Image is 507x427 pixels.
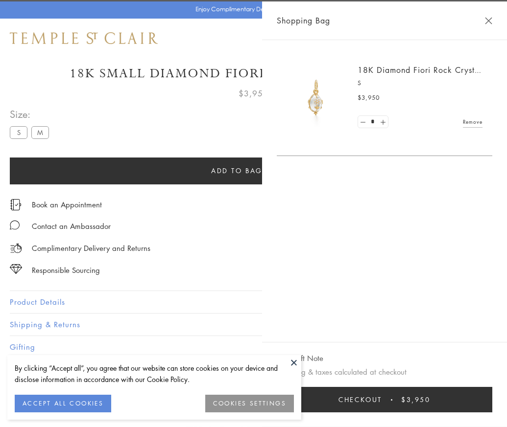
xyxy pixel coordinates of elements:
[10,264,22,274] img: icon_sourcing.svg
[31,126,49,138] label: M
[277,352,323,364] button: Add Gift Note
[10,242,22,254] img: icon_delivery.svg
[15,395,111,412] button: ACCEPT ALL COOKIES
[401,394,431,405] span: $3,950
[10,32,158,44] img: Temple St. Clair
[10,291,497,313] button: Product Details
[10,126,27,138] label: S
[277,14,330,27] span: Shopping Bag
[239,87,268,100] span: $3,950
[10,336,497,358] button: Gifting
[15,362,294,385] div: By clicking “Accept all”, you agree that our website can store cookies on your device and disclos...
[32,242,150,254] p: Complimentary Delivery and Returns
[10,314,497,336] button: Shipping & Returns
[277,366,492,378] p: Shipping & taxes calculated at checkout
[277,387,492,412] button: Checkout $3,950
[10,106,53,122] span: Size:
[287,68,345,127] img: P51889-E11FIORI
[358,93,380,103] span: $3,950
[10,220,20,230] img: MessageIcon-01_2.svg
[32,220,111,232] div: Contact an Ambassador
[205,395,294,412] button: COOKIES SETTINGS
[358,78,483,88] p: S
[485,17,492,24] button: Close Shopping Bag
[338,394,382,405] span: Checkout
[378,116,387,128] a: Set quantity to 2
[211,165,263,176] span: Add to bag
[10,65,497,82] h1: 18K Small Diamond Fiori Rock Crystal Amulet
[10,157,464,184] button: Add to bag
[195,4,307,14] p: Enjoy Complimentary Delivery & Returns
[358,116,368,128] a: Set quantity to 0
[32,264,100,276] div: Responsible Sourcing
[463,116,483,127] a: Remove
[10,199,22,210] img: icon_appointment.svg
[32,199,102,210] a: Book an Appointment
